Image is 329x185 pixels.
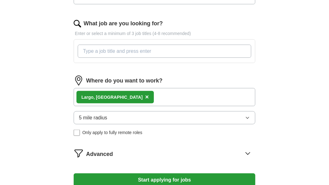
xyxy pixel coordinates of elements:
span: × [145,93,149,100]
input: Only apply to fully remote roles [74,130,80,136]
p: Enter or select a minimum of 3 job titles (4-8 recommended) [74,30,255,37]
button: 5 mile radius [74,111,255,124]
img: location.png [74,76,84,86]
label: Where do you want to work? [86,77,163,85]
div: , [GEOGRAPHIC_DATA] [81,94,143,101]
span: 5 mile radius [79,114,107,122]
input: Type a job title and press enter [78,45,251,58]
span: Advanced [86,150,113,158]
strong: Largo [81,95,94,100]
button: × [145,92,149,102]
label: What job are you looking for? [84,19,163,28]
img: filter [74,148,84,158]
span: Only apply to fully remote roles [82,129,142,136]
img: search.png [74,20,81,27]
